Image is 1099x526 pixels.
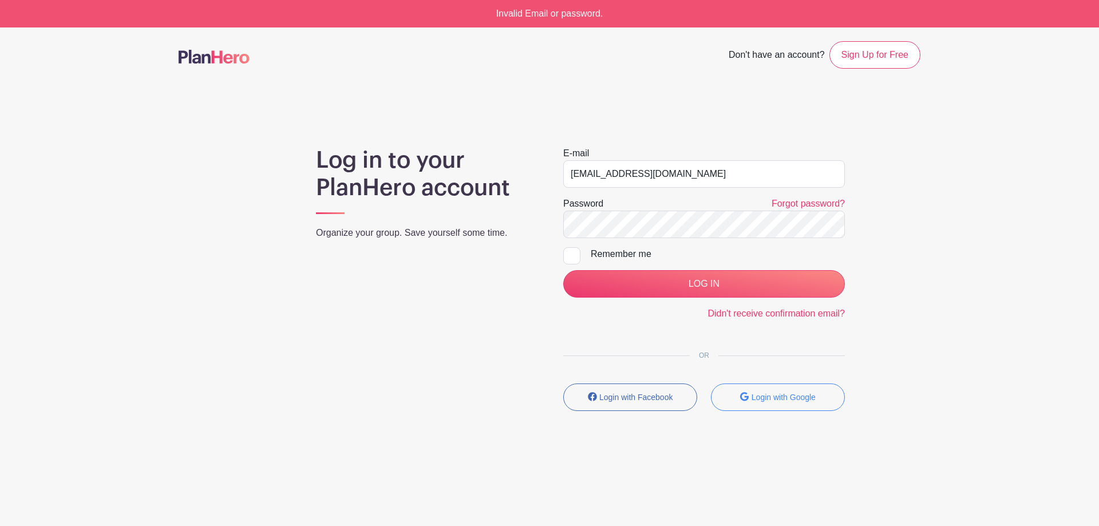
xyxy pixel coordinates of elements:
h1: Log in to your PlanHero account [316,147,536,201]
button: Login with Facebook [563,383,697,411]
a: Sign Up for Free [829,41,920,69]
a: Didn't receive confirmation email? [707,309,845,318]
label: E-mail [563,147,589,160]
input: LOG IN [563,270,845,298]
img: logo-507f7623f17ff9eddc593b1ce0a138ce2505c220e1c5a4e2b4648c50719b7d32.svg [179,50,250,64]
small: Login with Google [752,393,816,402]
button: Login with Google [711,383,845,411]
p: Organize your group. Save yourself some time. [316,226,536,240]
span: Don't have an account? [729,43,825,69]
small: Login with Facebook [599,393,673,402]
span: OR [690,351,718,359]
div: Remember me [591,247,845,261]
a: Forgot password? [772,199,845,208]
label: Password [563,197,603,211]
input: e.g. julie@eventco.com [563,160,845,188]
